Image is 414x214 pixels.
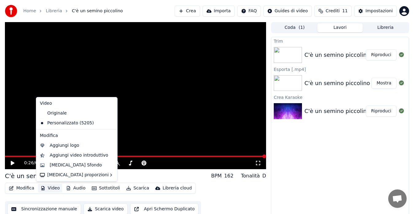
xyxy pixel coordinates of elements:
[37,170,116,180] div: [MEDICAL_DATA] proporzioni
[342,8,348,14] span: 11
[37,118,107,128] div: Personalizzato (5205)
[23,8,123,14] nav: breadcrumb
[299,25,305,31] span: ( 1 )
[38,184,62,193] button: Video
[371,78,397,89] button: Mostra
[89,184,122,193] button: Sottotitoli
[224,172,234,180] div: 162
[72,8,123,14] span: C'è un semino piccolino
[272,23,317,32] button: Coda
[366,49,397,60] button: Riproduci
[203,6,235,17] button: Importa
[388,189,407,208] div: Aprire la chat
[50,162,102,168] div: [MEDICAL_DATA] Sfondo
[124,184,152,193] button: Scarica
[354,6,397,17] button: Impostazioni
[23,8,36,14] a: Home
[363,23,408,32] button: Libreria
[35,160,45,166] span: 0:26
[314,6,352,17] button: Crediti11
[175,6,200,17] button: Crea
[366,106,397,117] button: Riproduci
[237,6,261,17] button: FAQ
[326,8,340,14] span: Crediti
[271,93,409,101] div: Crea Karaoke
[304,51,370,59] div: C'è un semino piccolino
[64,184,88,193] button: Audio
[262,172,266,180] div: D
[366,8,393,14] div: Impostazioni
[271,65,409,73] div: Esporta [.mp4]
[241,172,260,180] div: Tonalità
[50,142,79,149] div: Aggiungi logo
[211,172,222,180] div: BPM
[24,160,33,166] span: 0:26
[163,185,192,191] div: Libreria cloud
[37,108,107,118] div: Originale
[5,172,78,180] div: C'è un semino piccolino
[304,79,370,88] div: C'è un semino piccolino
[263,6,312,17] button: Guides di video
[37,99,116,108] div: Video
[5,5,17,17] img: youka
[304,107,370,115] div: C'è un semino piccolino
[317,23,363,32] button: Lavori
[46,8,62,14] a: Libreria
[6,184,37,193] button: Modifica
[50,152,108,158] div: Aggiungi video introduttivo
[37,131,116,141] div: Modifica
[24,160,39,166] div: /
[271,37,409,45] div: Trim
